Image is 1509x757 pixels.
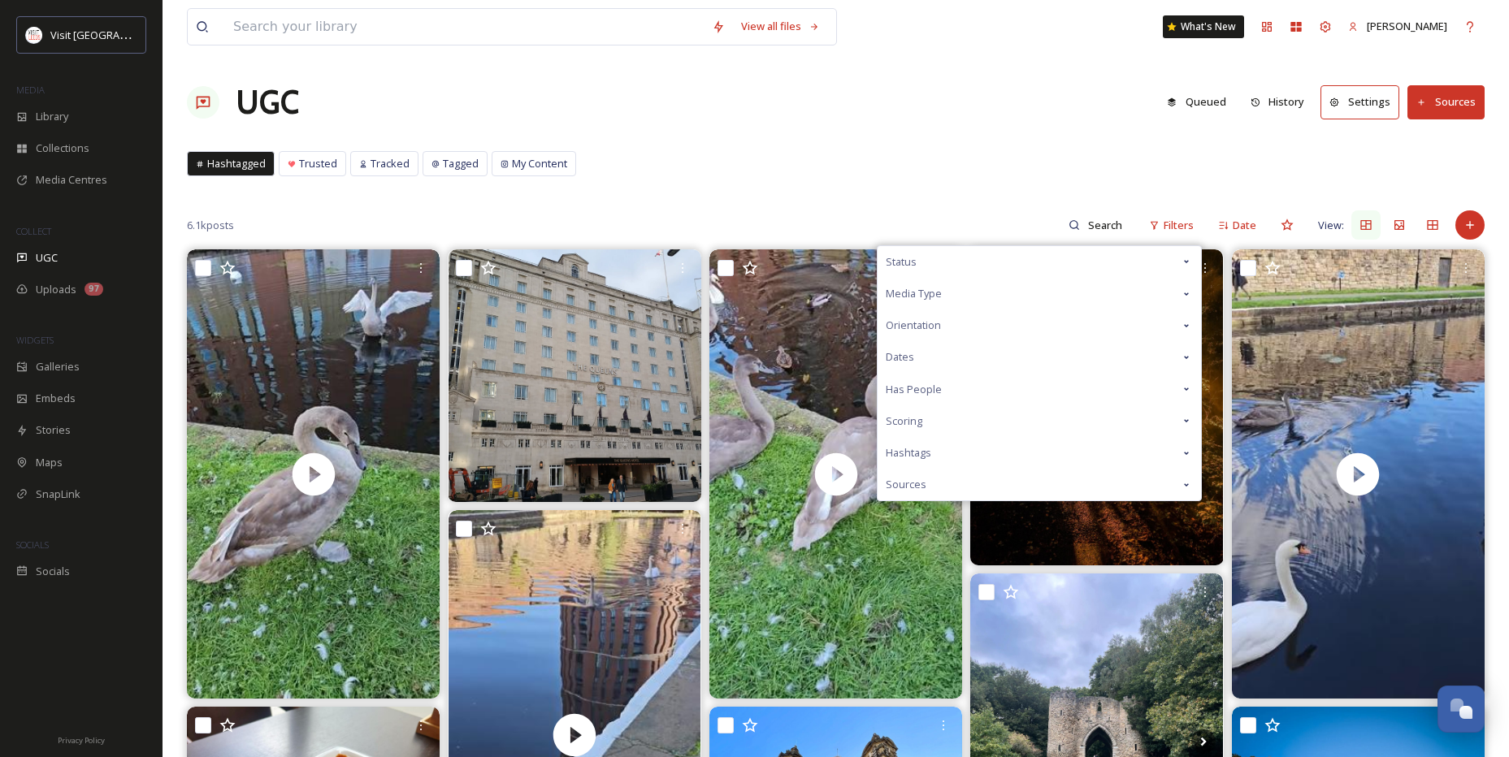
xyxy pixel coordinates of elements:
[50,27,176,42] span: Visit [GEOGRAPHIC_DATA]
[1340,11,1455,42] a: [PERSON_NAME]
[36,564,70,579] span: Socials
[207,156,266,171] span: Hashtagged
[1320,85,1407,119] a: Settings
[1367,19,1447,33] span: [PERSON_NAME]
[886,477,926,492] span: Sources
[85,283,103,296] div: 97
[733,11,828,42] a: View all files
[58,735,105,746] span: Privacy Policy
[16,225,51,237] span: COLLECT
[886,413,922,429] span: Scoring
[709,249,962,699] video: Little girl 30y7 seems to have inherited her mother's split personality #swan #muteswan #muteswan...
[443,156,479,171] span: Tagged
[886,318,941,333] span: Orientation
[36,282,76,297] span: Uploads
[299,156,337,171] span: Trusted
[36,422,71,438] span: Stories
[371,156,410,171] span: Tracked
[58,729,105,749] a: Privacy Policy
[1232,249,1485,699] video: Punchy chasing a duck. Again 🤦‍♂️. Then making a silly noise in celebration 😂 #swan #muteswan #mu...
[187,249,440,699] img: thumbnail
[187,249,440,699] video: Plain Beak is such a friendly cygnet but still doesn't take any shit if I get too close 😅 #swan #...
[1320,85,1399,119] button: Settings
[16,539,49,551] span: SOCIALS
[886,349,914,365] span: Dates
[225,9,704,45] input: Search your library
[26,27,42,43] img: download%20(3).png
[1407,85,1485,119] button: Sources
[886,382,942,397] span: Has People
[512,156,567,171] span: My Content
[1159,86,1234,118] button: Queued
[449,249,701,502] img: Tue 23 Sep 2025. The Queens Hotel, Leeds. #project365 #leeds #queenshotel #architecture
[1232,249,1485,699] img: thumbnail
[1080,209,1133,241] input: Search
[886,286,942,301] span: Media Type
[187,218,234,233] span: 6.1k posts
[1242,86,1321,118] a: History
[1437,686,1485,733] button: Open Chat
[1242,86,1313,118] button: History
[1164,218,1194,233] span: Filters
[16,334,54,346] span: WIDGETS
[36,391,76,406] span: Embeds
[36,141,89,156] span: Collections
[36,359,80,374] span: Galleries
[886,254,917,270] span: Status
[1318,218,1344,233] span: View:
[36,487,80,502] span: SnapLink
[1233,218,1256,233] span: Date
[36,109,68,124] span: Library
[36,172,107,188] span: Media Centres
[16,84,45,96] span: MEDIA
[1159,86,1242,118] a: Queued
[36,455,63,470] span: Maps
[709,249,962,699] img: thumbnail
[1163,15,1244,38] a: What's New
[236,78,299,127] a: UGC
[886,445,931,461] span: Hashtags
[36,250,58,266] span: UGC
